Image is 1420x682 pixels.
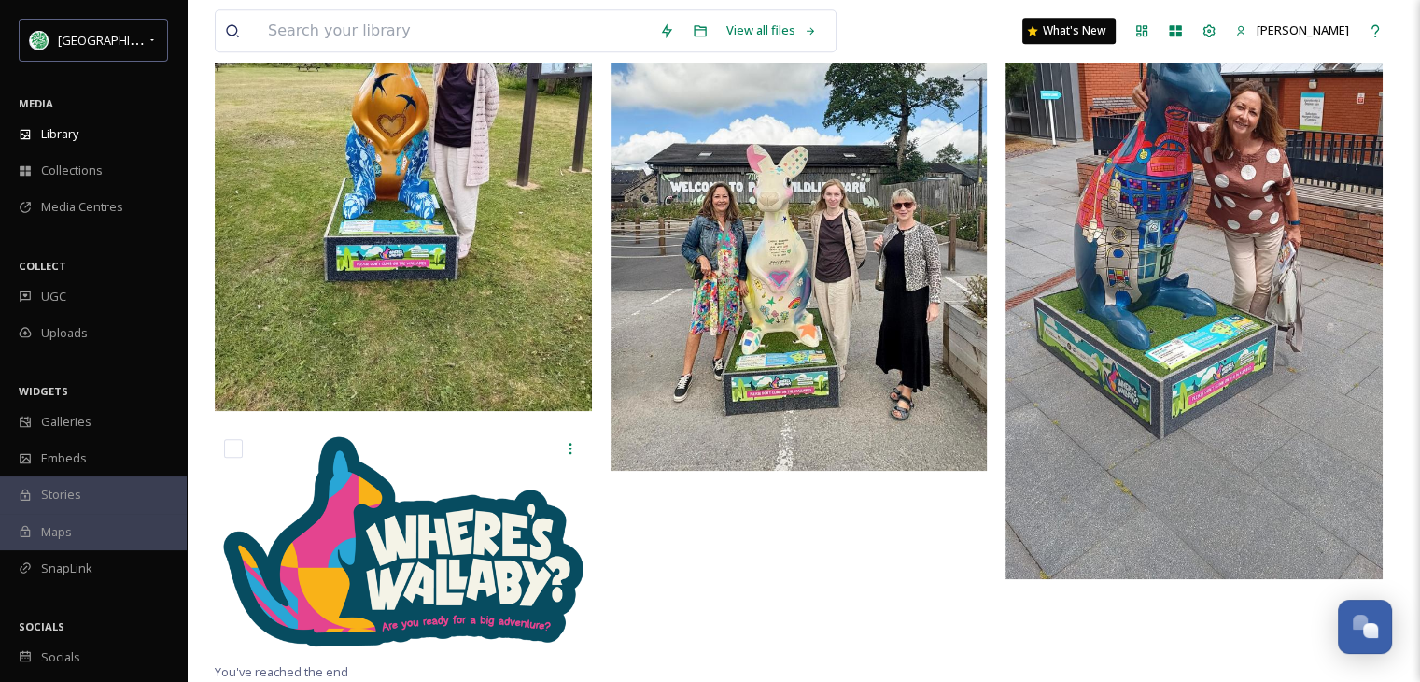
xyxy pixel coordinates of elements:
[30,31,49,50] img: Facebook%20Icon.png
[1338,600,1392,654] button: Open Chat
[41,648,80,666] span: Socials
[41,449,87,467] span: Embeds
[215,430,592,651] img: LOGO-FULL-COLOUR (1).png
[1226,12,1358,49] a: [PERSON_NAME]
[19,96,53,110] span: MEDIA
[41,523,72,541] span: Maps
[215,663,348,680] span: You've reached the end
[41,162,103,179] span: Collections
[717,12,826,49] a: View all files
[41,324,88,342] span: Uploads
[41,560,92,577] span: SnapLink
[19,384,68,398] span: WIDGETS
[41,413,91,431] span: Galleries
[1022,18,1116,44] a: What's New
[259,10,650,51] input: Search your library
[41,288,66,305] span: UGC
[41,198,123,216] span: Media Centres
[19,619,64,633] span: SOCIALS
[19,259,66,273] span: COLLECT
[58,31,176,49] span: [GEOGRAPHIC_DATA]
[1257,21,1349,38] span: [PERSON_NAME]
[41,125,78,143] span: Library
[41,486,81,504] span: Stories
